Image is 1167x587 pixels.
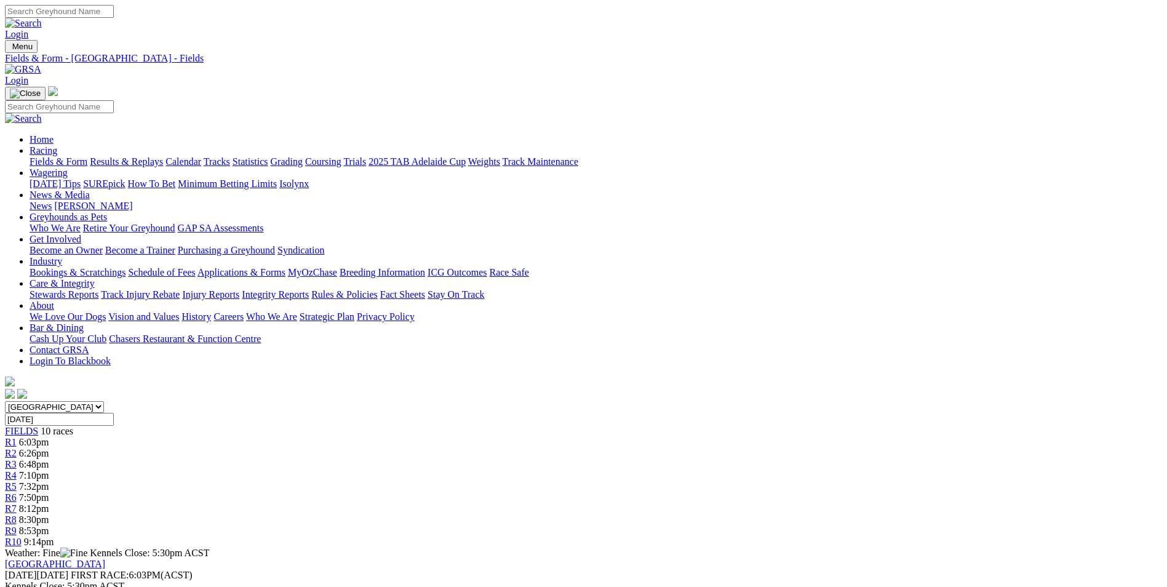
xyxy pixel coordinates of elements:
[19,459,49,469] span: 6:48pm
[30,311,1162,322] div: About
[178,178,277,189] a: Minimum Betting Limits
[30,234,81,244] a: Get Involved
[90,548,209,558] span: Kennels Close: 5:30pm ACST
[12,42,33,51] span: Menu
[380,289,425,300] a: Fact Sheets
[24,537,54,547] span: 9:14pm
[30,289,98,300] a: Stewards Reports
[178,245,275,255] a: Purchasing a Greyhound
[54,201,132,211] a: [PERSON_NAME]
[19,492,49,503] span: 7:50pm
[5,570,37,580] span: [DATE]
[30,201,1162,212] div: News & Media
[19,525,49,536] span: 8:53pm
[19,448,49,458] span: 6:26pm
[101,289,180,300] a: Track Injury Rebate
[30,156,1162,167] div: Racing
[468,156,500,167] a: Weights
[71,570,129,580] span: FIRST RACE:
[277,245,324,255] a: Syndication
[83,223,175,233] a: Retire Your Greyhound
[5,18,42,29] img: Search
[5,426,38,436] span: FIELDS
[242,289,309,300] a: Integrity Reports
[109,333,261,344] a: Chasers Restaurant & Function Centre
[128,178,176,189] a: How To Bet
[19,514,49,525] span: 8:30pm
[10,89,41,98] img: Close
[300,311,354,322] a: Strategic Plan
[428,267,487,278] a: ICG Outcomes
[30,245,103,255] a: Become an Owner
[83,178,125,189] a: SUREpick
[30,223,1162,234] div: Greyhounds as Pets
[30,190,90,200] a: News & Media
[108,311,179,322] a: Vision and Values
[5,459,17,469] a: R3
[5,525,17,536] a: R9
[30,300,54,311] a: About
[368,156,466,167] a: 2025 TAB Adelaide Cup
[30,256,62,266] a: Industry
[5,75,28,86] a: Login
[30,178,81,189] a: [DATE] Tips
[41,426,73,436] span: 10 races
[288,267,337,278] a: MyOzChase
[5,64,41,75] img: GRSA
[5,470,17,481] a: R4
[30,322,84,333] a: Bar & Dining
[5,437,17,447] a: R1
[5,40,38,53] button: Toggle navigation
[5,514,17,525] a: R8
[5,570,68,580] span: [DATE]
[5,503,17,514] a: R7
[5,492,17,503] a: R6
[30,178,1162,190] div: Wagering
[204,156,230,167] a: Tracks
[305,156,341,167] a: Coursing
[30,278,95,289] a: Care & Integrity
[19,437,49,447] span: 6:03pm
[357,311,415,322] a: Privacy Policy
[30,156,87,167] a: Fields & Form
[5,537,22,547] a: R10
[213,311,244,322] a: Careers
[30,333,106,344] a: Cash Up Your Club
[105,245,175,255] a: Become a Trainer
[5,100,114,113] input: Search
[5,481,17,492] span: R5
[30,201,52,211] a: News
[5,389,15,399] img: facebook.svg
[5,53,1162,64] a: Fields & Form - [GEOGRAPHIC_DATA] - Fields
[128,267,195,278] a: Schedule of Fees
[5,377,15,386] img: logo-grsa-white.png
[340,267,425,278] a: Breeding Information
[311,289,378,300] a: Rules & Policies
[19,481,49,492] span: 7:32pm
[233,156,268,167] a: Statistics
[165,156,201,167] a: Calendar
[60,548,87,559] img: Fine
[5,548,90,558] span: Weather: Fine
[279,178,309,189] a: Isolynx
[271,156,303,167] a: Grading
[503,156,578,167] a: Track Maintenance
[19,503,49,514] span: 8:12pm
[178,223,264,233] a: GAP SA Assessments
[5,559,105,569] a: [GEOGRAPHIC_DATA]
[30,267,125,278] a: Bookings & Scratchings
[30,356,111,366] a: Login To Blackbook
[30,212,107,222] a: Greyhounds as Pets
[19,470,49,481] span: 7:10pm
[5,87,46,100] button: Toggle navigation
[5,448,17,458] a: R2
